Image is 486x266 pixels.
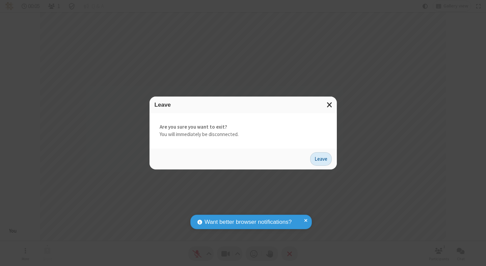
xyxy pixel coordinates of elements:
span: Want better browser notifications? [205,218,292,227]
h3: Leave [155,102,332,108]
strong: Are you sure you want to exit? [160,123,327,131]
button: Close modal [323,97,337,113]
button: Leave [310,152,332,166]
div: You will immediately be disconnected. [150,113,337,149]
